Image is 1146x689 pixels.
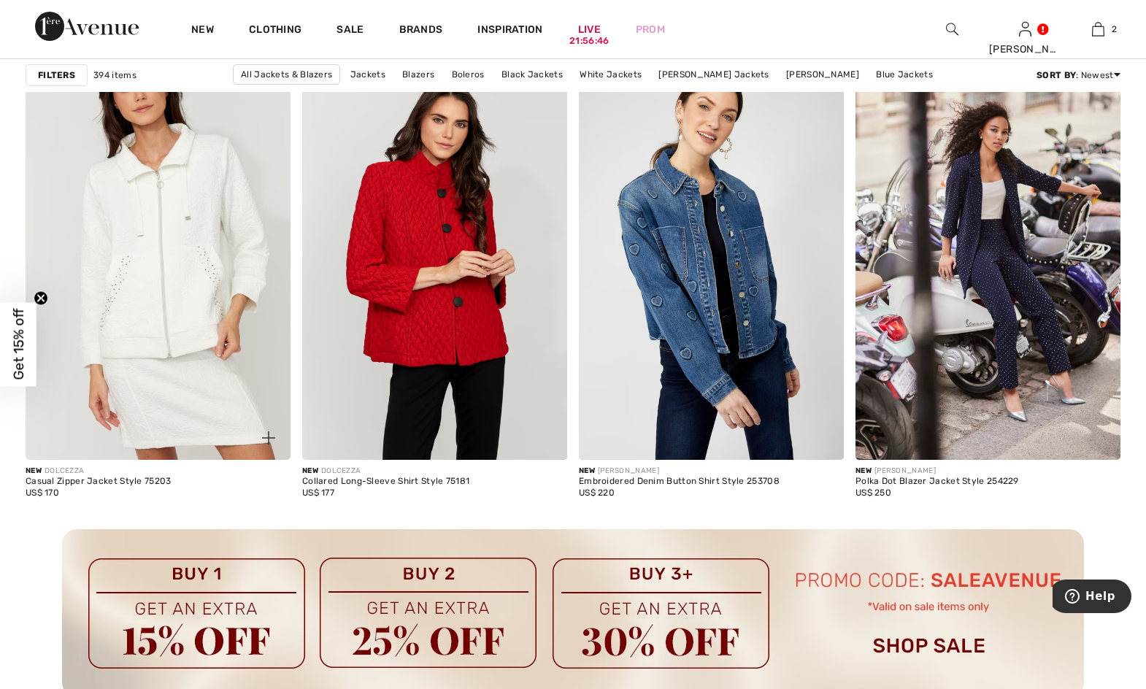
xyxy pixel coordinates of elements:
a: Blazers [395,65,442,84]
a: [PERSON_NAME] Jackets [651,65,776,84]
div: Collared Long-Sleeve Shirt Style 75181 [302,477,469,487]
a: Live21:56:46 [578,22,601,37]
a: 2 [1062,20,1134,38]
span: New [579,466,595,475]
img: plus_v2.svg [262,431,275,444]
a: [PERSON_NAME] [779,65,866,84]
div: : Newest [1037,69,1120,82]
img: My Bag [1092,20,1104,38]
button: Close teaser [34,291,48,306]
span: US$ 177 [302,488,334,498]
div: 21:56:46 [569,34,609,48]
div: Embroidered Denim Button Shirt Style 253708 [579,477,780,487]
iframe: Opens a widget where you can find more information [1053,580,1131,616]
a: Prom [636,22,665,37]
a: White Jackets [572,65,649,84]
div: DOLCEZZA [26,466,172,477]
a: Blue Jackets [869,65,940,84]
div: [PERSON_NAME] [855,466,1019,477]
span: 394 items [93,69,136,82]
div: [PERSON_NAME] [989,42,1061,57]
span: 2 [1112,23,1117,36]
a: Black Jackets [494,65,570,84]
div: DOLCEZZA [302,466,469,477]
strong: Filters [38,69,75,82]
span: New [302,466,318,475]
div: Polka Dot Blazer Jacket Style 254229 [855,477,1019,487]
a: Casual Zipper Jacket Style 75203. Off-white [26,62,291,460]
div: Casual Zipper Jacket Style 75203 [26,477,172,487]
img: Polka Dot Blazer Jacket Style 254229. Navy [855,62,1120,460]
span: Get 15% off [10,309,27,380]
a: Clothing [249,23,301,39]
span: New [26,466,42,475]
a: Sign In [1019,22,1031,36]
a: Brands [399,23,443,39]
span: US$ 170 [26,488,59,498]
img: Collared Long-Sleeve Shirt Style 75181. Red [302,62,567,460]
div: [PERSON_NAME] [579,466,780,477]
img: Embroidered Denim Button Shirt Style 253708. Blue [579,62,844,460]
a: Sale [337,23,364,39]
img: 1ère Avenue [35,12,139,41]
span: New [855,466,872,475]
a: Jackets [343,65,393,84]
strong: Sort By [1037,70,1076,80]
a: Boleros [445,65,492,84]
a: New [191,23,214,39]
span: Inspiration [477,23,542,39]
img: My Info [1019,20,1031,38]
a: All Jackets & Blazers [233,64,340,85]
img: search the website [946,20,958,38]
span: US$ 250 [855,488,891,498]
span: US$ 220 [579,488,615,498]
